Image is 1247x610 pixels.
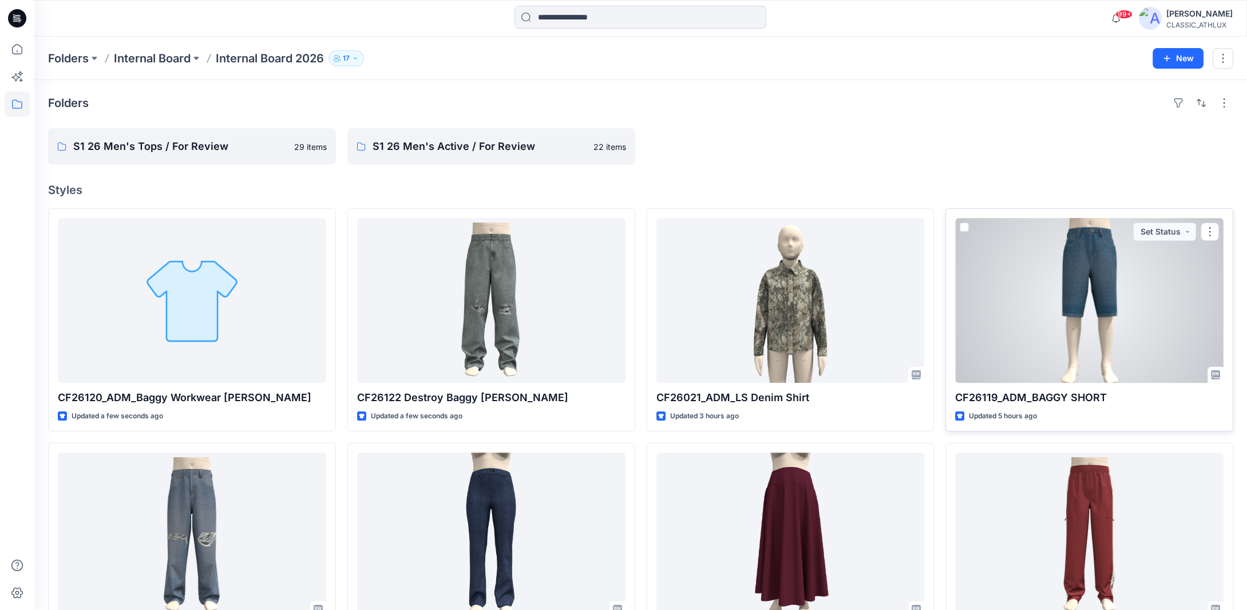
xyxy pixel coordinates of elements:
[955,390,1224,406] p: CF26119_ADM_BAGGY SHORT
[343,52,350,65] p: 17
[48,50,89,66] a: Folders
[1166,21,1233,29] div: CLASSIC_ATHLUX
[72,410,163,422] p: Updated a few seconds ago
[371,410,462,422] p: Updated a few seconds ago
[58,218,326,383] a: CF26120_ADM_Baggy Workwear Jean
[670,410,739,422] p: Updated 3 hours ago
[357,390,626,406] p: CF26122 Destroy Baggy [PERSON_NAME]
[48,128,336,165] a: S1 26 Men's Tops / For Review29 items
[48,96,89,110] h4: Folders
[114,50,191,66] a: Internal Board
[1139,7,1162,30] img: avatar
[73,138,287,155] p: S1 26 Men's Tops / For Review
[357,218,626,383] a: CF26122 Destroy Baggy Jean
[955,218,1224,383] a: CF26119_ADM_BAGGY SHORT
[216,50,324,66] p: Internal Board 2026
[373,138,587,155] p: S1 26 Men's Active / For Review
[294,141,327,153] p: 29 items
[347,128,635,165] a: S1 26 Men's Active / For Review22 items
[1115,10,1133,19] span: 99+
[656,390,925,406] p: CF26021_ADM_LS Denim Shirt
[656,218,925,383] a: CF26021_ADM_LS Denim Shirt
[328,50,364,66] button: 17
[58,390,326,406] p: CF26120_ADM_Baggy Workwear [PERSON_NAME]
[593,141,626,153] p: 22 items
[1153,48,1204,69] button: New
[969,410,1037,422] p: Updated 5 hours ago
[48,183,1233,197] h4: Styles
[1166,7,1233,21] div: [PERSON_NAME]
